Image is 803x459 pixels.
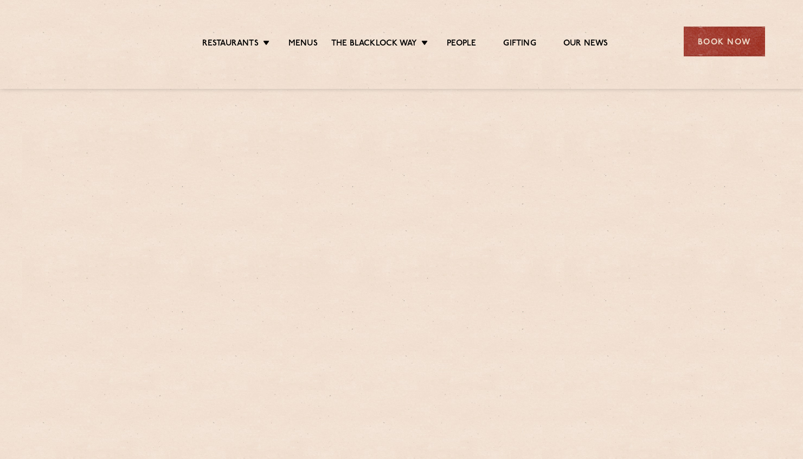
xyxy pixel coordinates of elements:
[38,10,132,73] img: svg%3E
[202,38,259,50] a: Restaurants
[563,38,608,50] a: Our News
[288,38,318,50] a: Menus
[684,27,765,56] div: Book Now
[447,38,476,50] a: People
[331,38,417,50] a: The Blacklock Way
[503,38,536,50] a: Gifting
